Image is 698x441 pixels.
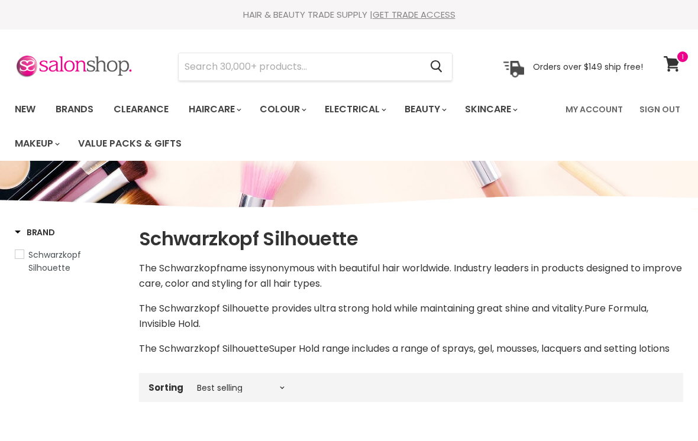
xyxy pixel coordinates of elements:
label: Sorting [148,382,183,393]
h1: Schwarzkopf Silhouette [139,226,683,251]
a: Beauty [396,97,454,122]
a: Brands [47,97,102,122]
span: synonymous with beautiful hair worldwide. Industry leaders in products designed to improve care [139,261,682,290]
h3: Brand [15,226,55,238]
button: Search [421,53,452,80]
a: Clearance [105,97,177,122]
span: The Schwarzkopf Silhouette provides ultra strong hold while maintaining great shine and vitality. [139,301,584,315]
a: Colour [251,97,314,122]
a: GET TRADE ACCESS [373,8,455,21]
iframe: Gorgias live chat messenger [639,385,686,429]
p: Pure Formula, Invisible Hold. [139,301,683,332]
span: , color and styling for all hair types. [161,277,322,290]
span: Schwarzkopf Silhouette [28,249,81,274]
a: Sign Out [632,97,687,122]
form: Product [178,53,453,81]
a: Skincare [456,97,525,122]
a: New [6,97,44,122]
p: Orders over $149 ship free! [533,61,643,72]
a: Haircare [180,97,248,122]
a: My Account [558,97,630,122]
a: Makeup [6,131,67,156]
a: Electrical [316,97,393,122]
span: name is [220,261,256,275]
span: The Schwarzkopf Silhouette [139,342,269,355]
a: Schwarzkopf Silhouette [15,248,124,274]
input: Search [179,53,421,80]
ul: Main menu [6,92,558,161]
span: The Schwarzkopf [139,261,220,275]
a: Value Packs & Gifts [69,131,190,156]
span: Super Hold range includes a range of sprays, gel, mousses, lacquers and setting lotions [269,342,670,355]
